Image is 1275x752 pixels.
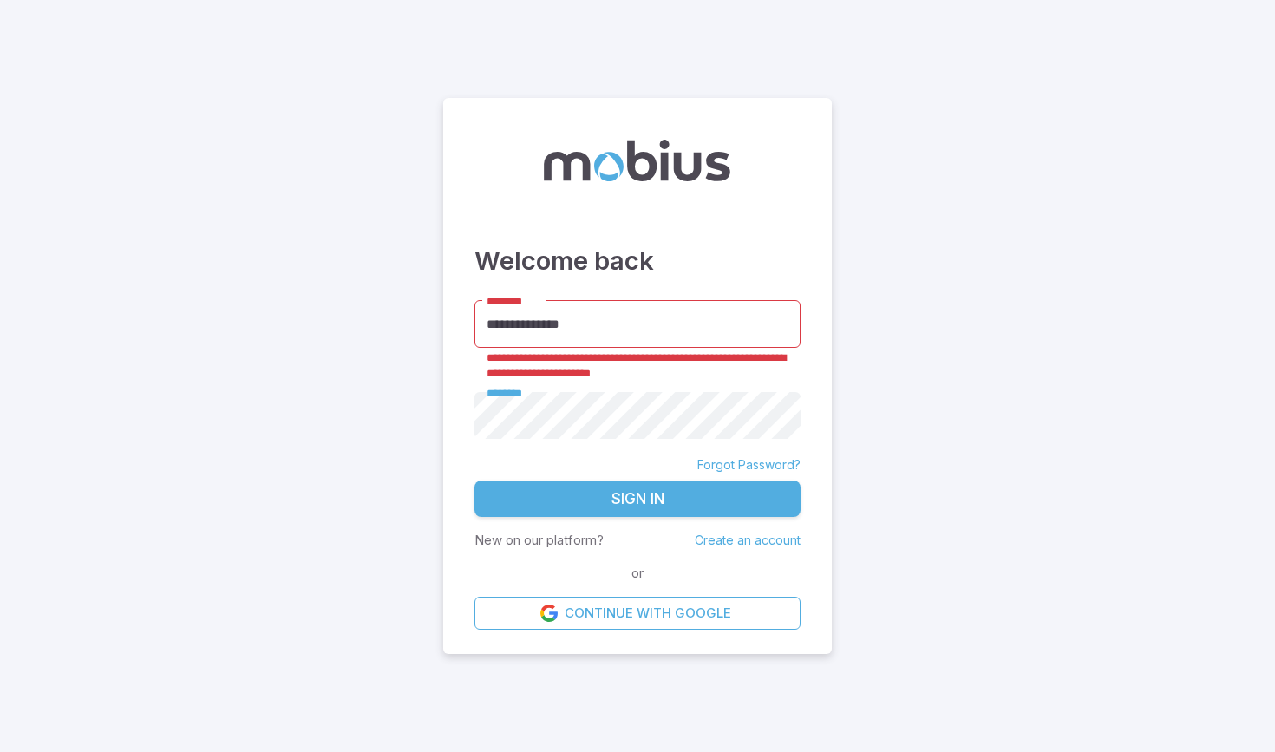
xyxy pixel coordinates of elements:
a: Forgot Password? [697,456,801,474]
a: Continue with Google [474,597,801,630]
h3: Welcome back [474,242,801,280]
button: Sign In [474,481,801,517]
span: or [627,564,648,583]
p: New on our platform? [474,531,604,550]
a: Create an account [695,533,801,547]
